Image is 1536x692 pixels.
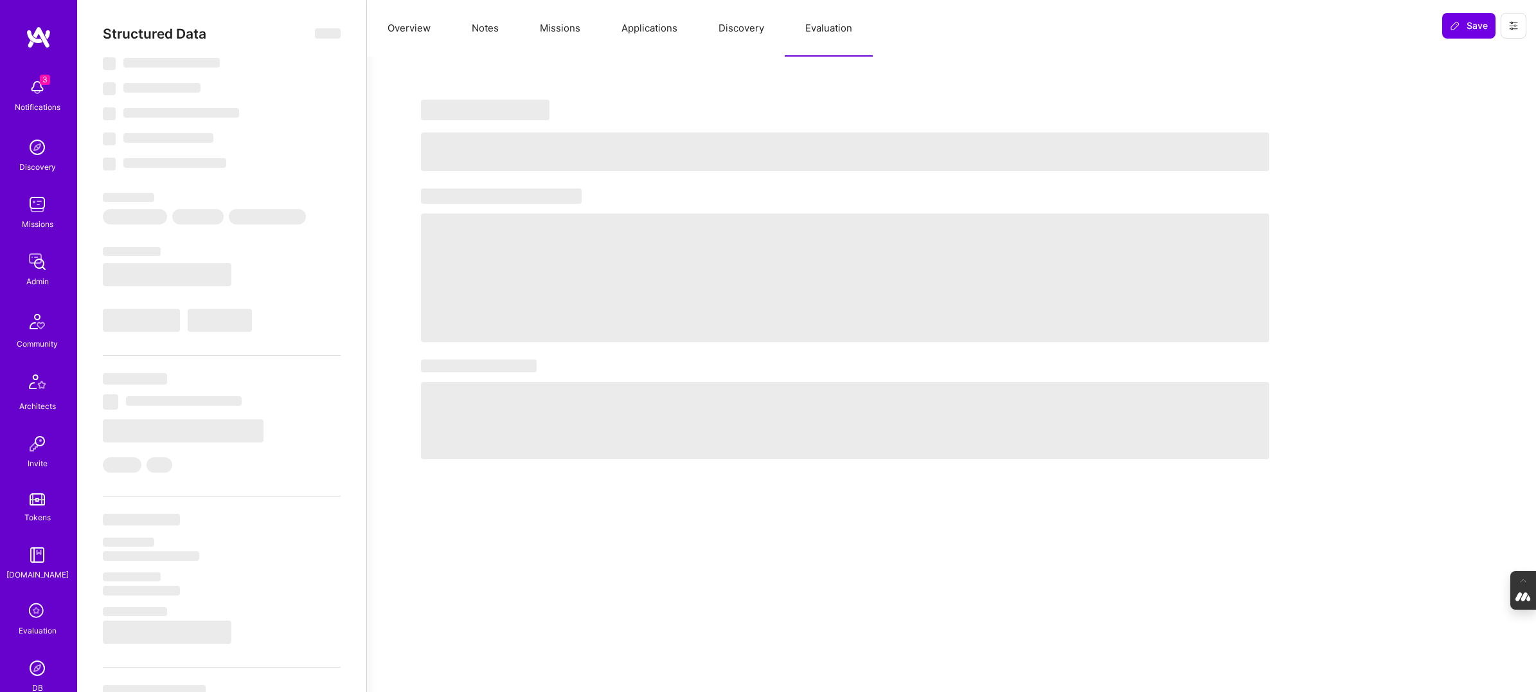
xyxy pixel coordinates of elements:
[103,247,161,256] span: ‌
[421,214,1269,342] span: ‌
[24,75,50,100] img: bell
[103,419,263,442] span: ‌
[315,28,341,39] span: ‌
[103,514,180,525] span: ‌
[19,160,56,174] div: Discovery
[24,511,51,524] div: Tokens
[22,217,53,231] div: Missions
[19,399,56,413] div: Architects
[103,57,116,70] span: ‌
[30,493,45,505] img: tokens
[123,133,213,143] span: ‌
[24,431,50,457] img: Invite
[103,107,116,120] span: ‌
[1442,13,1496,39] button: Save
[26,26,51,49] img: logo
[172,209,224,224] span: ‌
[123,158,226,168] span: ‌
[24,655,50,681] img: Admin Search
[126,396,242,406] span: ‌
[22,306,53,337] img: Community
[188,309,252,332] span: ‌
[421,132,1269,171] span: ‌
[103,193,154,202] span: ‌
[17,337,58,351] div: Community
[1450,19,1488,32] span: Save
[24,192,50,217] img: teamwork
[103,263,231,286] span: ‌
[103,572,161,581] span: ‌
[103,538,154,547] span: ‌
[421,382,1269,459] span: ‌
[24,249,50,275] img: admin teamwork
[103,457,141,473] span: ‌
[123,108,239,118] span: ‌
[421,360,537,372] span: ‌
[25,599,49,624] i: icon SelectionTeam
[28,457,48,470] div: Invite
[421,100,549,120] span: ‌
[103,586,180,596] span: ‌
[103,551,199,561] span: ‌
[22,369,53,399] img: Architects
[103,621,231,644] span: ‌
[24,134,50,160] img: discovery
[24,542,50,568] img: guide book
[103,309,180,332] span: ‌
[103,607,167,616] span: ‌
[123,58,220,68] span: ‌
[19,624,57,637] div: Evaluation
[103,158,116,170] span: ‌
[123,83,201,93] span: ‌
[103,82,116,95] span: ‌
[15,100,60,114] div: Notifications
[26,275,49,288] div: Admin
[6,568,69,581] div: [DOMAIN_NAME]
[103,394,118,410] span: ‌
[103,132,116,145] span: ‌
[40,75,50,85] span: 3
[229,209,306,224] span: ‌
[103,209,167,224] span: ‌
[421,188,582,204] span: ‌
[147,457,172,473] span: ‌
[103,26,206,42] span: Structured Data
[103,373,167,385] span: ‌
